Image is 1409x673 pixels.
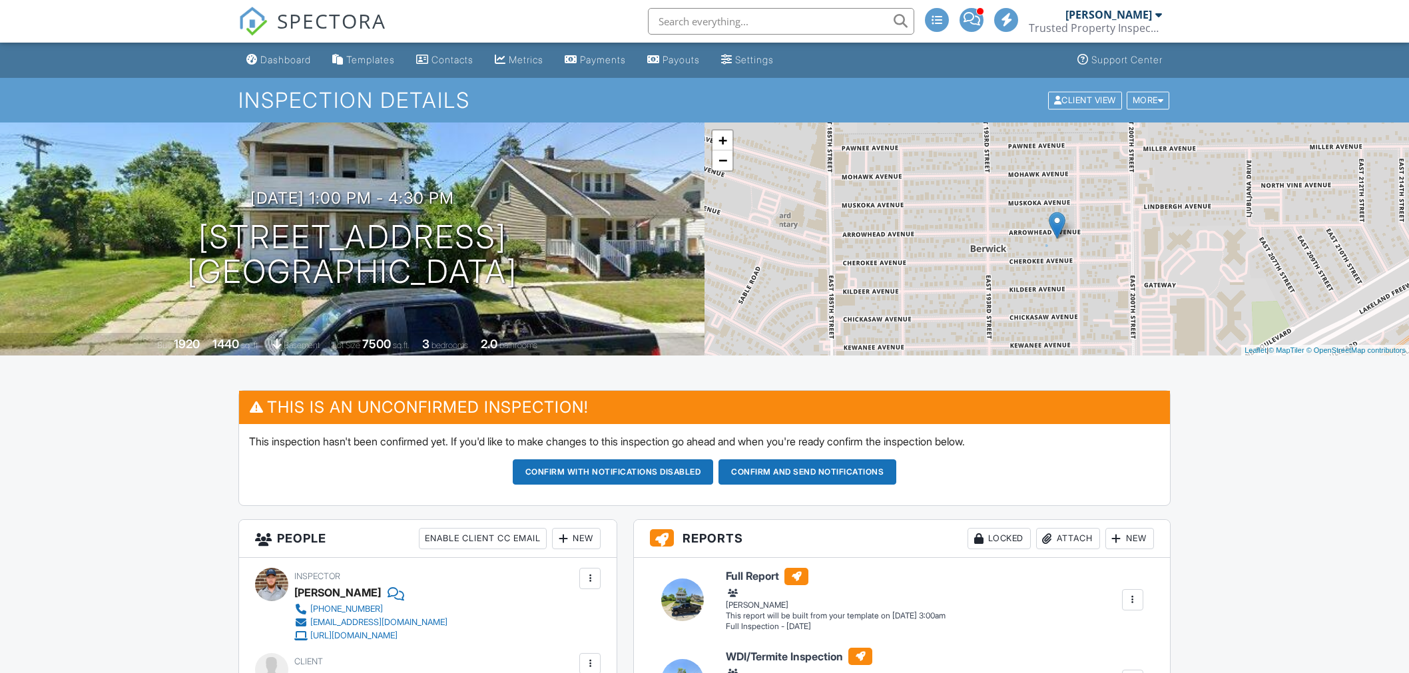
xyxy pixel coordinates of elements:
a: Templates [327,48,400,73]
a: Contacts [411,48,479,73]
button: Confirm and send notifications [718,459,896,485]
div: | [1241,345,1409,356]
div: Payments [580,54,626,65]
div: Templates [346,54,395,65]
span: SPECTORA [277,7,386,35]
a: Zoom out [712,150,732,170]
span: sq.ft. [393,340,410,350]
div: Metrics [509,54,543,65]
h3: People [239,520,617,558]
h6: Full Report [726,568,946,585]
a: [PHONE_NUMBER] [294,602,447,616]
input: Search everything... [648,8,914,35]
a: [URL][DOMAIN_NAME] [294,629,447,642]
div: Attach [1036,528,1100,549]
a: Metrics [489,48,549,73]
h3: Reports [634,520,1170,558]
span: basement [284,340,320,350]
button: Confirm with notifications disabled [513,459,714,485]
a: [EMAIL_ADDRESS][DOMAIN_NAME] [294,616,447,629]
a: Client View [1047,95,1125,105]
h3: This is an Unconfirmed Inspection! [239,391,1170,423]
div: Contacts [431,54,473,65]
a: Leaflet [1245,346,1267,354]
div: Client View [1048,91,1122,109]
div: 3 [422,337,429,351]
div: [PERSON_NAME] [294,582,381,602]
div: 1440 [212,337,239,351]
a: Payments [559,48,631,73]
div: Dashboard [260,54,311,65]
p: This inspection hasn't been confirmed yet. If you'd like to make changes to this inspection go ah... [249,434,1160,449]
a: Payouts [642,48,705,73]
div: Payouts [663,54,700,65]
div: Support Center [1091,54,1163,65]
div: [EMAIL_ADDRESS][DOMAIN_NAME] [310,617,447,628]
div: 1920 [174,337,200,351]
h3: [DATE] 1:00 pm - 4:30 pm [250,189,454,207]
a: SPECTORA [238,18,386,46]
h1: [STREET_ADDRESS] [GEOGRAPHIC_DATA] [187,220,517,290]
span: Inspector [294,571,340,581]
span: bathrooms [499,340,537,350]
div: Locked [968,528,1031,549]
div: Trusted Property Inspections, LLC [1029,21,1162,35]
span: Built [157,340,172,350]
span: sq. ft. [241,340,260,350]
a: Zoom in [712,130,732,150]
a: © MapTiler [1268,346,1304,354]
img: The Best Home Inspection Software - Spectora [238,7,268,36]
div: More [1127,91,1170,109]
span: bedrooms [431,340,468,350]
span: Client [294,656,323,666]
div: 2.0 [481,337,497,351]
div: Settings [735,54,774,65]
div: [PERSON_NAME] [1065,8,1152,21]
a: © OpenStreetMap contributors [1306,346,1406,354]
div: [PERSON_NAME] [726,586,946,610]
h6: WDI/Termite Inspection [726,648,946,665]
div: New [552,528,601,549]
div: Enable Client CC Email [419,528,547,549]
a: Dashboard [241,48,316,73]
div: [PHONE_NUMBER] [310,604,383,614]
a: Settings [716,48,779,73]
div: New [1105,528,1154,549]
div: [URL][DOMAIN_NAME] [310,630,398,641]
span: Lot Size [332,340,360,350]
a: Support Center [1072,48,1168,73]
h1: Inspection Details [238,89,1171,112]
div: Full Inspection - [DATE] [726,621,946,632]
div: This report will be built from your template on [DATE] 3:00am [726,610,946,621]
div: 7500 [362,337,391,351]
